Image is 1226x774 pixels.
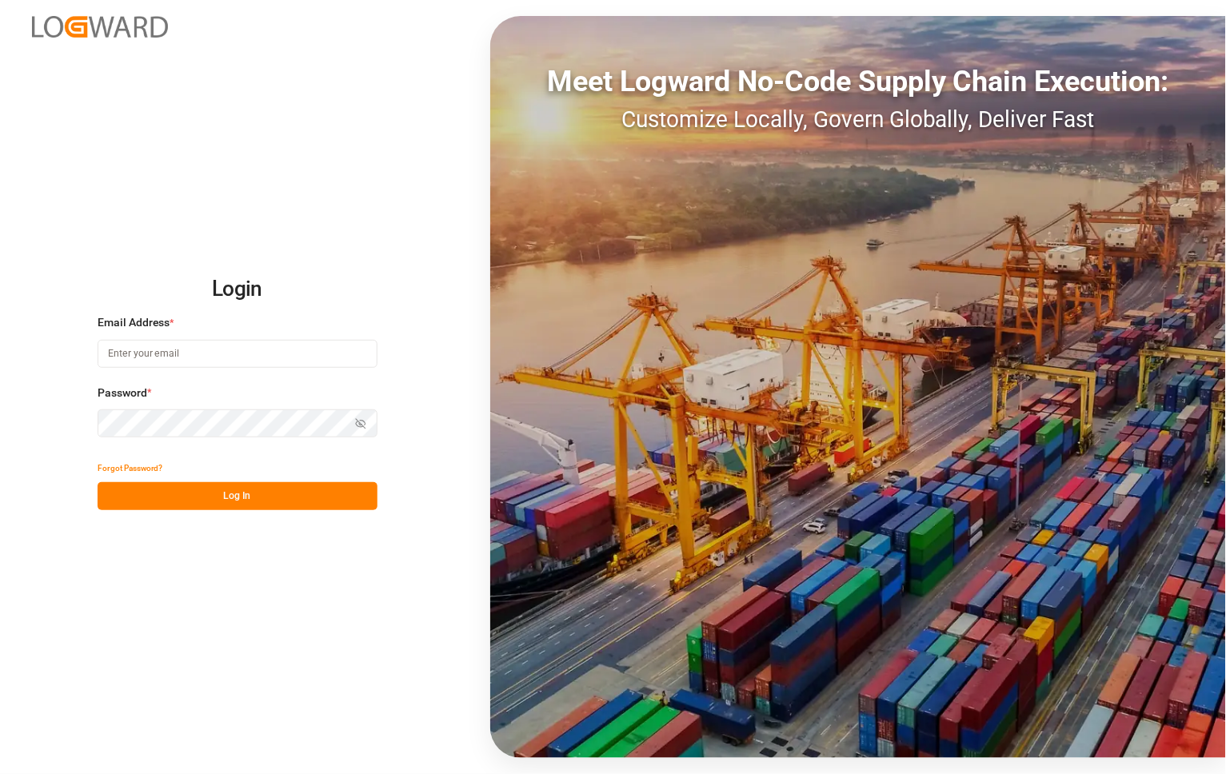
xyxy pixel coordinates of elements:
input: Enter your email [98,340,377,368]
button: Forgot Password? [98,454,163,482]
div: Meet Logward No-Code Supply Chain Execution: [490,60,1226,103]
img: Logward_new_orange.png [32,16,168,38]
button: Log In [98,482,377,510]
span: Email Address [98,314,170,331]
div: Customize Locally, Govern Globally, Deliver Fast [490,103,1226,137]
h2: Login [98,264,377,315]
span: Password [98,385,147,401]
